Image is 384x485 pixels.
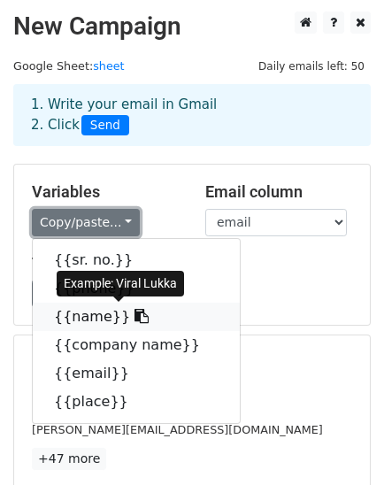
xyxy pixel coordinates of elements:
[32,182,179,202] h5: Variables
[81,115,129,136] span: Send
[32,423,323,436] small: [PERSON_NAME][EMAIL_ADDRESS][DOMAIN_NAME]
[33,359,240,388] a: {{email}}
[13,59,125,73] small: Google Sheet:
[18,95,366,135] div: 1. Write your email in Gmail 2. Click
[93,59,124,73] a: sheet
[32,209,140,236] a: Copy/paste...
[33,331,240,359] a: {{company name}}
[296,400,384,485] iframe: Chat Widget
[33,274,240,303] a: {{phone}}
[33,303,240,331] a: {{name}}
[33,246,240,274] a: {{sr. no.}}
[33,388,240,416] a: {{place}}
[57,271,184,296] div: Example: Viral Lukka
[252,57,371,76] span: Daily emails left: 50
[252,59,371,73] a: Daily emails left: 50
[13,12,371,42] h2: New Campaign
[205,182,352,202] h5: Email column
[32,448,106,470] a: +47 more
